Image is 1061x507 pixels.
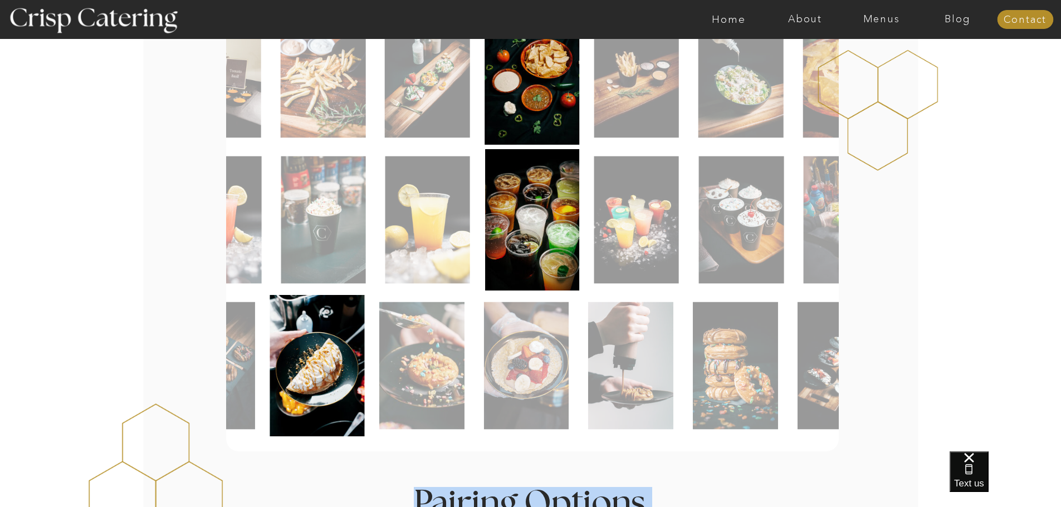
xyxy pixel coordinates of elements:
a: Home [691,14,767,25]
iframe: podium webchat widget bubble [950,451,1061,507]
a: About [767,14,843,25]
a: Blog [920,14,996,25]
a: Contact [997,14,1053,26]
a: Menus [843,14,920,25]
